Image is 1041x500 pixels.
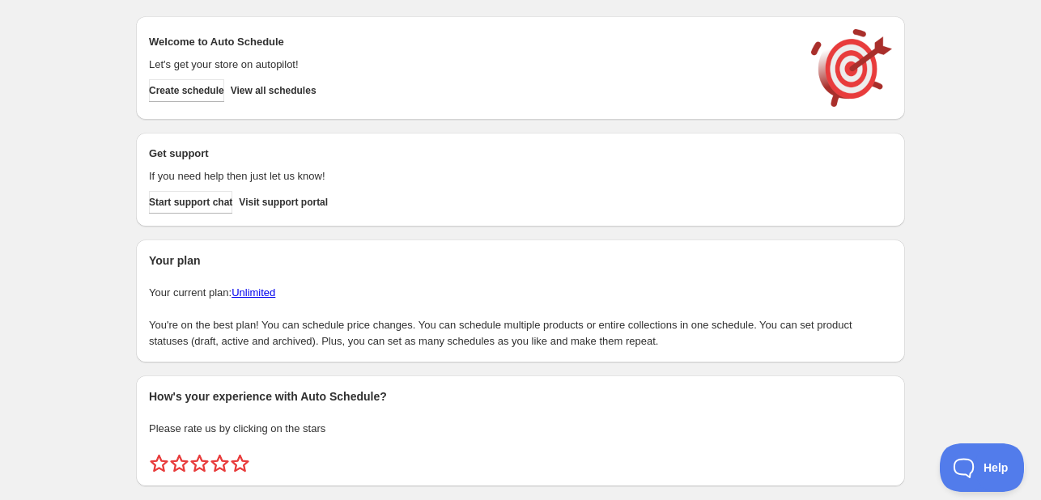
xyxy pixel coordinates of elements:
p: Let's get your store on autopilot! [149,57,795,73]
h2: Get support [149,146,795,162]
button: Create schedule [149,79,224,102]
p: If you need help then just let us know! [149,168,795,184]
iframe: Toggle Customer Support [940,443,1025,492]
span: Start support chat [149,196,232,209]
a: Unlimited [232,286,275,299]
h2: Welcome to Auto Schedule [149,34,795,50]
button: View all schedules [231,79,317,102]
a: Start support chat [149,191,232,214]
span: Visit support portal [239,196,328,209]
p: You're on the best plan! You can schedule price changes. You can schedule multiple products or en... [149,317,892,350]
h2: How's your experience with Auto Schedule? [149,388,892,405]
p: Your current plan: [149,285,892,301]
a: Visit support portal [239,191,328,214]
h2: Your plan [149,252,892,269]
span: Create schedule [149,84,224,97]
span: View all schedules [231,84,317,97]
p: Please rate us by clicking on the stars [149,421,892,437]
